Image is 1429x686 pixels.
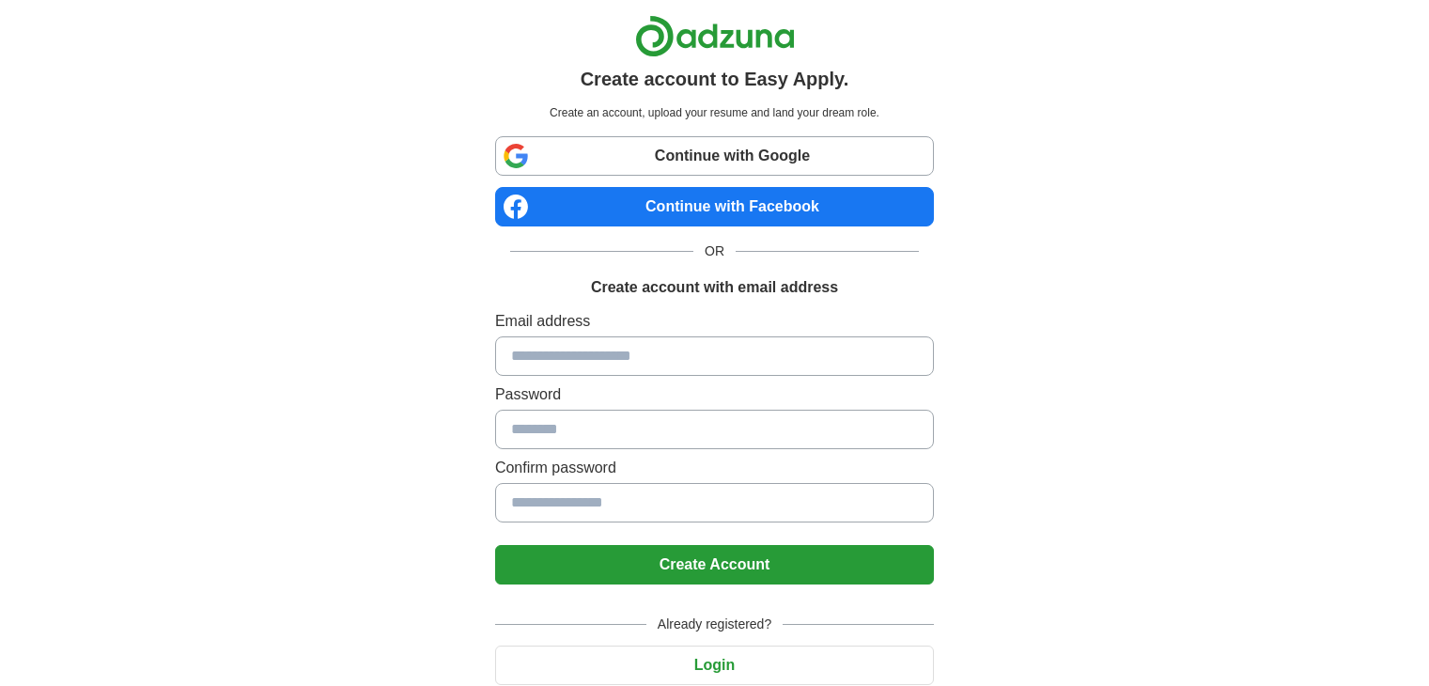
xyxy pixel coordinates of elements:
button: Login [495,646,934,685]
h1: Create account with email address [591,276,838,299]
h1: Create account to Easy Apply. [581,65,849,93]
span: Already registered? [646,615,783,634]
button: Create Account [495,545,934,585]
a: Continue with Google [495,136,934,176]
a: Login [495,657,934,673]
p: Create an account, upload your resume and land your dream role. [499,104,930,121]
span: OR [693,242,736,261]
label: Email address [495,310,934,333]
label: Password [495,383,934,406]
label: Confirm password [495,457,934,479]
a: Continue with Facebook [495,187,934,226]
img: Adzuna logo [635,15,795,57]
